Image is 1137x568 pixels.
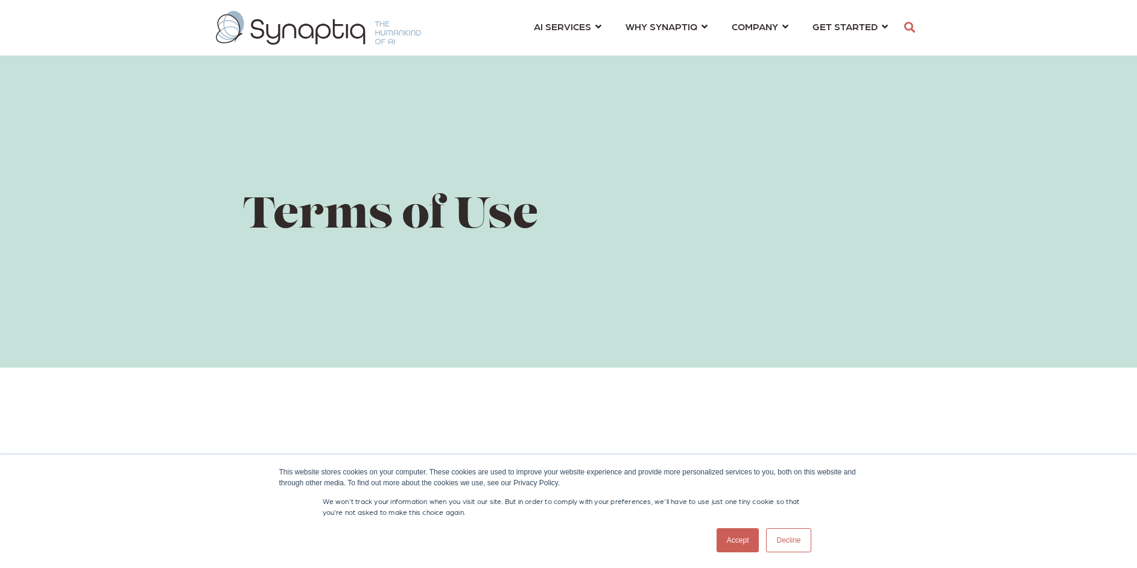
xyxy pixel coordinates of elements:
[534,18,591,34] span: AI SERVICES
[243,193,895,241] h1: Terms of Use
[732,15,788,37] a: COMPANY
[626,15,708,37] a: WHY SYNAPTIQ
[279,467,858,488] div: This website stores cookies on your computer. These cookies are used to improve your website expe...
[812,15,888,37] a: GET STARTED
[626,18,697,34] span: WHY SYNAPTIQ
[534,15,601,37] a: AI SERVICES
[732,18,778,34] span: COMPANY
[717,528,759,552] a: Accept
[766,528,811,552] a: Decline
[323,496,815,517] p: We won't track your information when you visit our site. But in order to comply with your prefere...
[216,11,421,45] img: synaptiq logo-1
[812,18,878,34] span: GET STARTED
[522,6,900,49] nav: menu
